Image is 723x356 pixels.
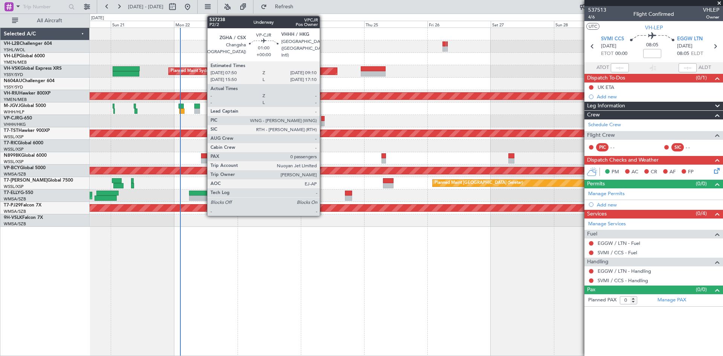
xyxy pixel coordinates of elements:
a: T7-[PERSON_NAME]Global 7500 [4,178,73,183]
span: VP-BCY [4,166,20,170]
span: Dispatch Checks and Weather [587,156,659,165]
a: N604AUChallenger 604 [4,79,55,83]
a: VHHH/HKG [4,122,26,127]
span: CR [651,168,657,176]
a: WSSL/XSP [4,134,24,140]
input: --:-- [611,63,629,72]
span: AC [631,168,638,176]
a: SVMI / CCS - Fuel [598,249,637,256]
span: Pax [587,286,595,294]
a: WSSL/XSP [4,159,24,165]
a: VH-L2BChallenger 604 [4,41,52,46]
span: (0/4) [696,209,707,217]
div: Flight Confirmed [633,10,674,18]
button: UTC [586,23,599,30]
span: 4/6 [588,14,606,20]
span: PM [612,168,619,176]
span: Owner [703,14,719,20]
div: Sun 28 [554,21,617,28]
span: AF [670,168,676,176]
div: - - [610,144,627,151]
div: PIC [596,143,609,151]
a: VH-LEPGlobal 6000 [4,54,45,58]
span: ETOT [601,50,613,58]
span: VH-L2B [4,41,20,46]
span: All Aircraft [20,18,79,23]
span: 00:00 [615,50,627,58]
span: Refresh [268,4,300,9]
a: YSSY/SYD [4,72,23,78]
span: Crew [587,111,600,119]
span: VH-VSK [4,66,20,71]
a: T7-TSTHawker 900XP [4,128,50,133]
a: WMSA/SZB [4,196,26,202]
div: Planned Maint [GEOGRAPHIC_DATA] (Seletar) [435,177,523,189]
span: Leg Information [587,102,625,110]
span: T7-RIC [4,141,18,145]
button: Refresh [257,1,302,13]
div: - - [686,144,703,151]
span: M-JGVJ [4,104,20,108]
span: T7-TST [4,128,18,133]
span: (0/0) [696,286,707,293]
a: YSHL/WOL [4,47,25,53]
div: Mon 22 [174,21,237,28]
div: Wed 24 [301,21,364,28]
a: SVMI / CCS - Handling [598,277,648,284]
a: 9H-VSLKFalcon 7X [4,215,43,220]
a: YMEN/MEB [4,97,27,102]
span: Handling [587,258,609,266]
div: Planned Maint Sydney ([PERSON_NAME] Intl) [171,66,258,77]
a: WMSA/SZB [4,171,26,177]
a: EGGW / LTN - Handling [598,268,651,274]
span: Permits [587,180,605,188]
span: VH-LEP [645,24,663,32]
label: Planned PAX [588,296,616,304]
a: VH-RIUHawker 800XP [4,91,50,96]
span: N604AU [4,79,22,83]
input: Trip Number [23,1,66,12]
div: Thu 25 [364,21,427,28]
button: All Aircraft [8,15,82,27]
span: T7-ELLY [4,191,20,195]
div: UK ETA [598,84,614,90]
span: [DATE] - [DATE] [128,3,163,10]
span: VHLEP [703,6,719,14]
div: Tue 23 [238,21,301,28]
span: ATOT [596,64,609,72]
span: T7-PJ29 [4,203,21,208]
span: (0/0) [696,180,707,188]
span: VH-LEP [4,54,19,58]
div: [DATE] [91,15,104,21]
a: VH-VSKGlobal Express XRS [4,66,62,71]
a: WIHH/HLP [4,109,24,115]
span: Services [587,210,607,218]
a: VP-BCYGlobal 5000 [4,166,46,170]
a: T7-RICGlobal 6000 [4,141,43,145]
a: YMEN/MEB [4,60,27,65]
a: WMSA/SZB [4,221,26,227]
span: ALDT [699,64,711,72]
span: Flight Crew [587,131,615,140]
a: Manage PAX [657,296,686,304]
a: VP-CJRG-650 [4,116,32,121]
a: EGGW / LTN - Fuel [598,240,640,246]
div: Add new [597,202,719,208]
span: [DATE] [601,43,616,50]
a: YSSY/SYD [4,84,23,90]
span: 08:05 [677,50,689,58]
a: Manage Services [588,220,626,228]
span: Fuel [587,230,597,238]
span: ELDT [691,50,703,58]
span: (0/1) [696,74,707,82]
div: SIC [671,143,684,151]
a: T7-ELLYG-550 [4,191,33,195]
span: T7-[PERSON_NAME] [4,178,47,183]
span: N8998K [4,153,21,158]
span: 9H-VSLK [4,215,22,220]
span: FP [688,168,694,176]
div: Add new [597,93,719,100]
span: 08:05 [646,41,658,49]
span: EGGW LTN [677,35,703,43]
span: SVMI CCS [601,35,624,43]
